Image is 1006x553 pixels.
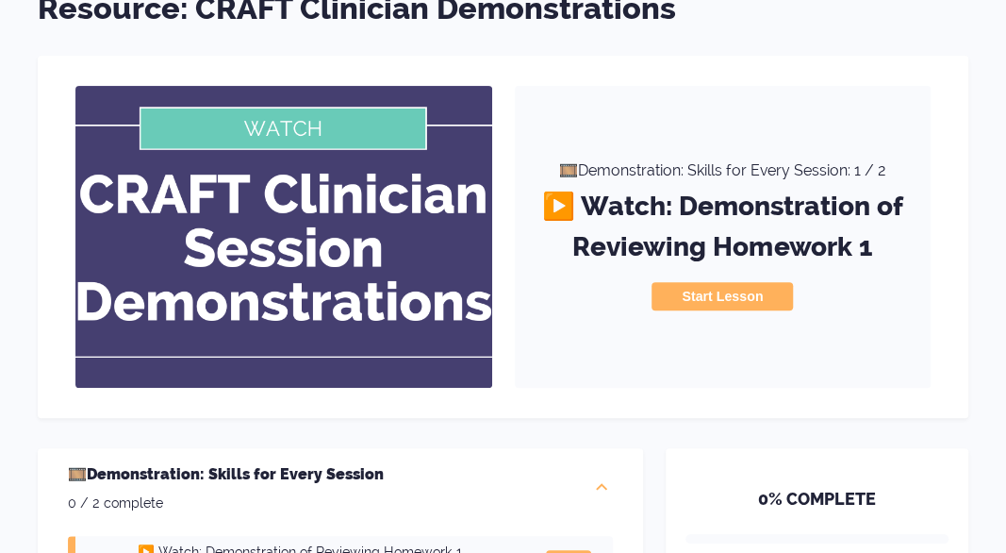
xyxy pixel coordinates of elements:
p: 0 / 2 complete [68,494,384,513]
img: course banner [75,86,492,388]
h4: 🎞️Demonstration: Skills for Every Session: 1 / 2 [559,163,886,178]
div: 🎞️Demonstration: Skills for Every Session0 / 2 complete [38,448,643,528]
h2: 🎞️Demonstration: Skills for Every Session [68,463,384,486]
h3: ▶️ Watch: Demonstration of Reviewing Homework 1 [537,178,909,282]
h5: 0 % COMPLETE [685,486,948,534]
button: Start Lesson [651,282,793,310]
